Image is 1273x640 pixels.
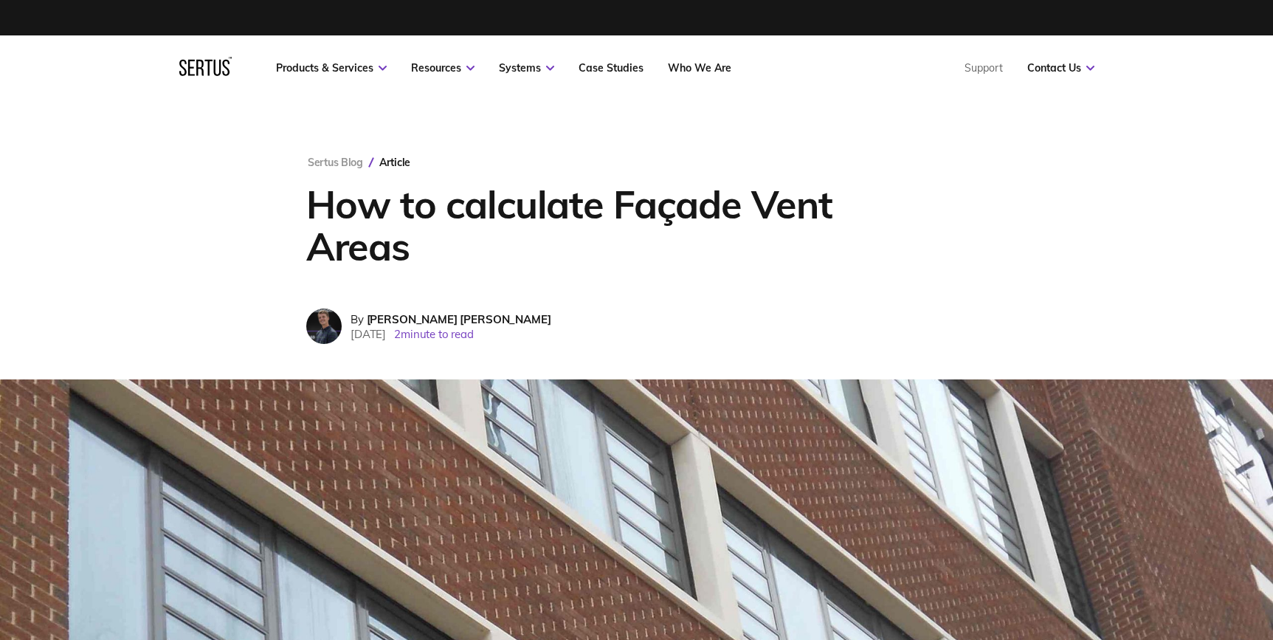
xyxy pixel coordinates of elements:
a: Products & Services [276,61,387,75]
a: Support [965,61,1003,75]
div: By [351,312,551,326]
span: [PERSON_NAME] [PERSON_NAME] [367,312,551,326]
span: [DATE] [351,327,386,341]
span: 2 minute to read [394,327,474,341]
a: Resources [411,61,475,75]
a: Contact Us [1027,61,1094,75]
a: Systems [499,61,554,75]
a: Sertus Blog [308,156,363,169]
a: Who We Are [668,61,731,75]
a: Case Studies [579,61,644,75]
h1: How to calculate Façade Vent Areas [306,183,871,267]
